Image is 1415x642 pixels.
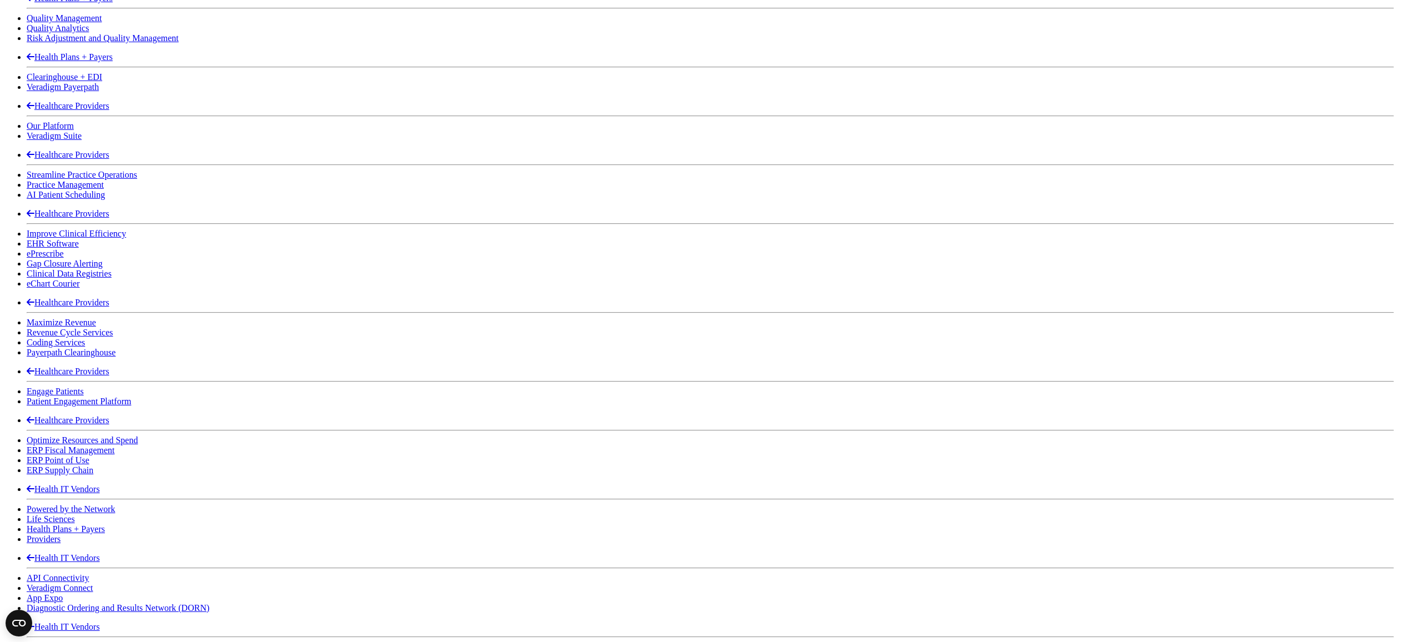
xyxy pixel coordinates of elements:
a: Practice Management [27,180,104,189]
a: Clearinghouse + EDI [27,72,102,82]
a: Gap Closure Alerting [27,259,103,268]
a: Our Platform [27,121,74,131]
a: ERP Supply Chain [27,465,93,475]
a: Healthcare Providers [27,298,109,307]
a: ERP Point of Use [27,455,89,465]
a: eChart Courier [27,279,80,288]
a: ERP Fiscal Management [27,445,115,455]
a: Clinical Data Registries [27,269,112,278]
a: Health Plans + Payers [27,52,113,62]
a: Engage Patients [27,387,84,396]
a: Veradigm Suite [27,131,82,141]
a: Patient Engagement Platform [27,397,131,406]
a: Coding Services [27,338,85,347]
a: API Connectivity [27,573,89,583]
a: Powered by the Network [27,504,115,514]
a: ePrescribe [27,249,64,258]
a: Payerpath Clearinghouse [27,348,115,357]
a: Healthcare Providers [27,101,109,111]
a: Health IT Vendors [27,553,100,563]
a: EHR Software [27,239,79,248]
a: Healthcare Providers [27,367,109,376]
a: Optimize Resources and Spend [27,435,138,445]
a: Veradigm Connect [27,583,93,593]
a: Risk Adjustment and Quality Management [27,33,179,43]
a: Healthcare Providers [27,415,109,425]
a: Healthcare Providers [27,209,109,218]
a: Streamline Practice Operations [27,170,137,179]
a: Quality Analytics [27,23,89,33]
a: Life Sciences [27,514,75,524]
a: Health IT Vendors [27,484,100,494]
a: Providers [27,534,61,544]
button: Open CMP widget [6,610,32,636]
a: Improve Clinical Efficiency [27,229,126,238]
a: Health Plans + Payers [27,524,105,534]
a: Healthcare Providers [27,150,109,159]
a: Diagnostic Ordering and Results Network (DORN) [27,603,209,613]
a: Quality Management [27,13,102,23]
a: Maximize Revenue [27,318,96,327]
a: Revenue Cycle Services [27,328,113,337]
a: AI Patient Scheduling [27,190,105,199]
a: Veradigm Payerpath [27,82,99,92]
a: App Expo [27,593,63,603]
a: Health IT Vendors [27,622,100,631]
iframe: Drift Chat Widget [1202,573,1402,629]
